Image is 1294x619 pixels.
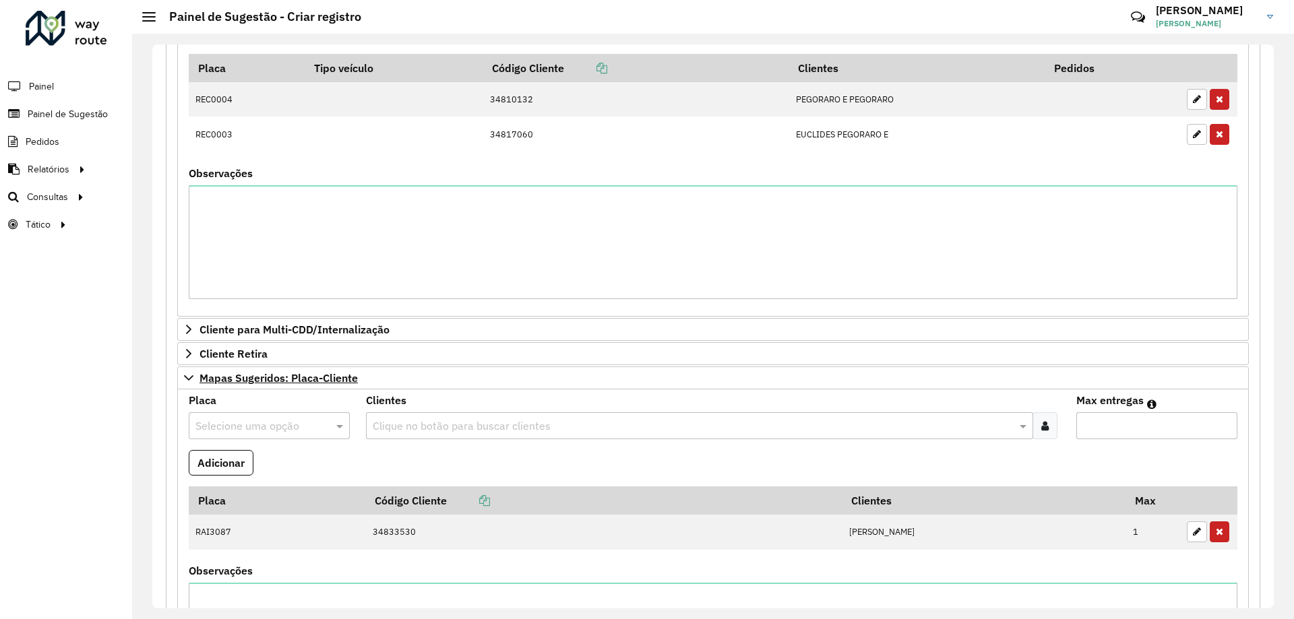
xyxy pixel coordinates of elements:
span: Painel [29,79,54,94]
span: Cliente Retira [199,348,268,359]
td: REC0004 [189,82,305,117]
a: Copiar [447,494,490,507]
a: Cliente para Multi-CDD/Internalização [177,318,1249,341]
label: Clientes [366,392,406,408]
td: EUCLIDES PEGORARO E [789,117,1045,152]
th: Clientes [842,486,1126,515]
em: Máximo de clientes que serão colocados na mesma rota com os clientes informados [1147,399,1157,410]
td: REC0003 [189,117,305,152]
th: Tipo veículo [305,54,483,82]
a: Contato Rápido [1123,3,1152,32]
span: Tático [26,218,51,232]
th: Pedidos [1045,54,1180,82]
span: Consultas [27,190,68,204]
td: [PERSON_NAME] [842,515,1126,550]
label: Placa [189,392,216,408]
td: PEGORARO E PEGORARO [789,82,1045,117]
span: [PERSON_NAME] [1156,18,1257,30]
span: Pedidos [26,135,59,149]
button: Adicionar [189,450,253,476]
a: Copiar [564,61,607,75]
th: Código Cliente [483,54,789,82]
th: Código Cliente [365,486,842,515]
label: Observações [189,165,253,181]
span: Relatórios [28,162,69,176]
h2: Painel de Sugestão - Criar registro [156,9,361,24]
th: Placa [189,54,305,82]
th: Max [1126,486,1180,515]
span: Painel de Sugestão [28,107,108,121]
a: Mapas Sugeridos: Placa-Cliente [177,366,1249,389]
label: Max entregas [1076,392,1144,408]
td: 34817060 [483,117,789,152]
td: RAI3087 [189,515,365,550]
th: Clientes [789,54,1045,82]
td: 34833530 [365,515,842,550]
td: 34810132 [483,82,789,117]
span: Mapas Sugeridos: Placa-Cliente [199,372,358,383]
a: Cliente Retira [177,342,1249,365]
th: Placa [189,486,365,515]
label: Observações [189,562,253,579]
h3: [PERSON_NAME] [1156,4,1257,17]
span: Cliente para Multi-CDD/Internalização [199,324,390,335]
td: 1 [1126,515,1180,550]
